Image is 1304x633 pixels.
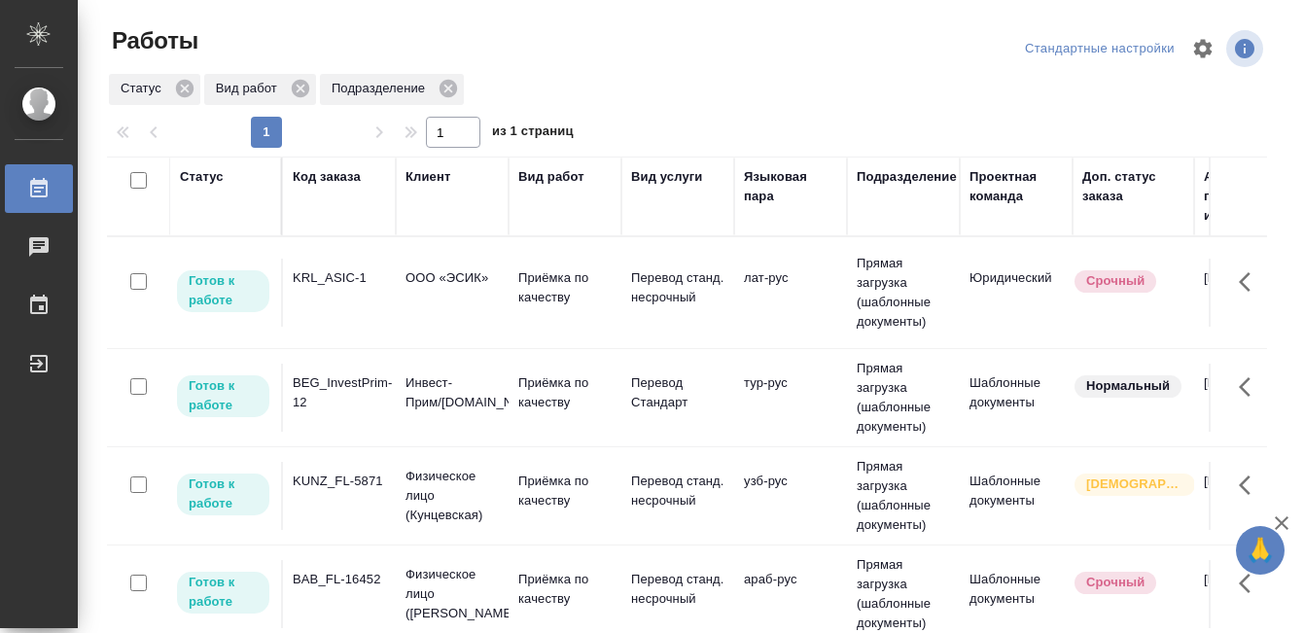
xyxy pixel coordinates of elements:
div: BAB_FL-16452 [293,570,386,589]
td: Шаблонные документы [960,364,1073,432]
div: Код заказа [293,167,361,187]
button: 🙏 [1236,526,1285,575]
p: [DEMOGRAPHIC_DATA] [1086,475,1183,494]
button: Здесь прячутся важные кнопки [1227,259,1274,305]
td: тур-рус [734,364,847,432]
p: Перевод Стандарт [631,373,724,412]
button: Здесь прячутся важные кнопки [1227,462,1274,509]
p: Приёмка по качеству [518,472,612,510]
div: split button [1020,34,1180,64]
button: Здесь прячутся важные кнопки [1227,364,1274,410]
td: Юридический [960,259,1073,327]
div: Клиент [405,167,450,187]
div: Автор последнего изменения [1204,167,1297,226]
div: Вид работ [518,167,584,187]
div: Языковая пара [744,167,837,206]
p: Срочный [1086,573,1145,592]
p: Срочный [1086,271,1145,291]
p: Приёмка по качеству [518,268,612,307]
div: Подразделение [857,167,957,187]
p: Приёмка по качеству [518,373,612,412]
td: араб-рус [734,560,847,628]
button: Здесь прячутся важные кнопки [1227,560,1274,607]
p: Готов к работе [189,271,258,310]
p: Перевод станд. несрочный [631,472,724,510]
div: Исполнитель может приступить к работе [175,268,271,314]
p: Подразделение [332,79,432,98]
div: Статус [109,74,200,105]
p: Приёмка по качеству [518,570,612,609]
div: Подразделение [320,74,464,105]
div: Статус [180,167,224,187]
div: KRL_ASIC-1 [293,268,386,288]
div: Проектная команда [969,167,1063,206]
td: Прямая загрузка (шаблонные документы) [847,349,960,446]
p: Физическое лицо ([PERSON_NAME]) [405,565,499,623]
span: Посмотреть информацию [1226,30,1267,67]
div: BEG_InvestPrim-12 [293,373,386,412]
div: KUNZ_FL-5871 [293,472,386,491]
span: Настроить таблицу [1180,25,1226,72]
td: Шаблонные документы [960,462,1073,530]
p: ООО «ЭСИК» [405,268,499,288]
p: Инвест-Прим/[DOMAIN_NAME] [405,373,499,412]
td: Прямая загрузка (шаблонные документы) [847,244,960,341]
p: Статус [121,79,168,98]
p: Вид работ [216,79,284,98]
span: 🙏 [1244,530,1277,571]
p: Перевод станд. несрочный [631,268,724,307]
div: Вид услуги [631,167,703,187]
p: Готов к работе [189,475,258,513]
div: Вид работ [204,74,316,105]
div: Исполнитель может приступить к работе [175,373,271,419]
div: Исполнитель может приступить к работе [175,570,271,615]
td: лат-рус [734,259,847,327]
span: из 1 страниц [492,120,574,148]
td: узб-рус [734,462,847,530]
td: Прямая загрузка (шаблонные документы) [847,447,960,545]
p: Готов к работе [189,376,258,415]
div: Доп. статус заказа [1082,167,1184,206]
p: Физическое лицо (Кунцевская) [405,467,499,525]
p: Готов к работе [189,573,258,612]
p: Нормальный [1086,376,1170,396]
td: Шаблонные документы [960,560,1073,628]
div: Исполнитель может приступить к работе [175,472,271,517]
span: Работы [107,25,198,56]
p: Перевод станд. несрочный [631,570,724,609]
